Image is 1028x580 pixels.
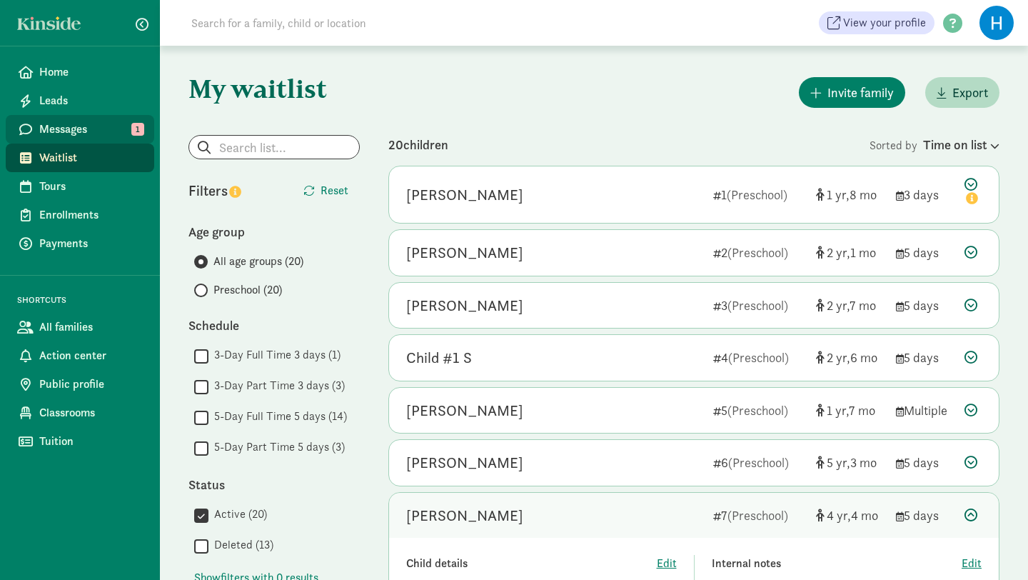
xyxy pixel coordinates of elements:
[189,136,359,159] input: Search list...
[406,451,523,474] div: Alexis W
[713,296,805,315] div: 3
[827,507,851,524] span: 4
[712,555,962,572] div: Internal notes
[6,370,154,399] a: Public profile
[713,506,805,525] div: 7
[39,92,143,109] span: Leads
[827,297,850,314] span: 2
[188,222,360,241] div: Age group
[819,11,934,34] a: View your profile
[816,185,885,204] div: [object Object]
[321,182,348,199] span: Reset
[957,511,1028,580] iframe: Chat Widget
[896,401,953,420] div: Multiple
[850,454,877,471] span: 3
[728,454,789,471] span: (Preschool)
[713,348,805,367] div: 4
[6,58,154,86] a: Home
[6,144,154,172] a: Waitlist
[713,185,805,204] div: 1
[843,14,926,31] span: View your profile
[6,341,154,370] a: Action center
[850,297,876,314] span: 7
[816,401,885,420] div: [object Object]
[896,243,953,262] div: 5 days
[816,296,885,315] div: [object Object]
[6,399,154,427] a: Classrooms
[406,241,523,264] div: Charles Li
[727,297,788,314] span: (Preschool)
[849,402,875,419] span: 7
[827,402,849,419] span: 1
[6,229,154,258] a: Payments
[406,504,523,527] div: Marusia Siryk
[6,115,154,144] a: Messages 1
[6,86,154,115] a: Leads
[896,506,953,525] div: 5 days
[816,243,885,262] div: [object Object]
[208,346,341,364] label: 3-Day Full Time 3 days (1)
[188,180,274,201] div: Filters
[406,399,523,422] div: Vivian Cauchy
[208,506,267,523] label: Active (20)
[713,401,805,420] div: 5
[6,427,154,456] a: Tuition
[6,313,154,341] a: All families
[6,172,154,201] a: Tours
[850,349,877,366] span: 6
[799,77,905,108] button: Invite family
[208,377,345,394] label: 3-Day Part Time 3 days (3)
[925,77,999,108] button: Export
[850,186,877,203] span: 8
[713,453,805,472] div: 6
[39,149,143,166] span: Waitlist
[406,184,523,206] div: Quinn Carter
[713,243,805,262] div: 2
[183,9,583,37] input: Search for a family, child or location
[727,244,788,261] span: (Preschool)
[827,83,894,102] span: Invite family
[39,178,143,195] span: Tours
[827,454,850,471] span: 5
[213,253,303,270] span: All age groups (20)
[292,176,360,205] button: Reset
[727,402,788,419] span: (Preschool)
[208,536,273,554] label: Deleted (13)
[39,347,143,364] span: Action center
[6,201,154,229] a: Enrollments
[406,294,523,317] div: Leo He
[850,244,876,261] span: 1
[131,123,144,136] span: 1
[406,346,472,369] div: Child #1 S
[816,348,885,367] div: [object Object]
[727,186,787,203] span: (Preschool)
[39,235,143,252] span: Payments
[816,506,885,525] div: [object Object]
[827,186,850,203] span: 1
[208,408,347,425] label: 5-Day Full Time 5 days (14)
[923,135,999,154] div: Time on list
[896,348,953,367] div: 5 days
[896,185,953,204] div: 3 days
[870,135,999,154] div: Sorted by
[827,349,850,366] span: 2
[896,453,953,472] div: 5 days
[952,83,988,102] span: Export
[39,319,143,336] span: All families
[657,555,677,572] button: Edit
[39,376,143,393] span: Public profile
[188,74,360,103] h1: My waitlist
[39,206,143,224] span: Enrollments
[208,439,345,456] label: 5-Day Part Time 5 days (3)
[728,349,789,366] span: (Preschool)
[39,121,143,138] span: Messages
[188,475,360,494] div: Status
[827,244,850,261] span: 2
[39,404,143,421] span: Classrooms
[851,507,878,524] span: 4
[406,555,657,572] div: Child details
[213,281,282,299] span: Preschool (20)
[896,296,953,315] div: 5 days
